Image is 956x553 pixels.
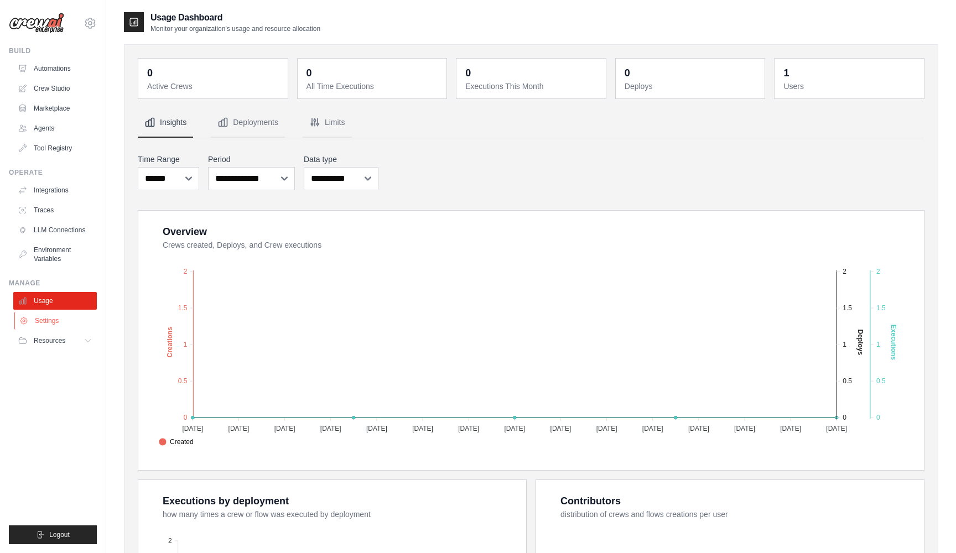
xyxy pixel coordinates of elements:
[178,304,188,312] tspan: 1.5
[163,224,207,239] div: Overview
[843,341,846,348] tspan: 1
[625,65,630,81] div: 0
[166,327,174,358] text: Creations
[876,414,880,421] tspan: 0
[178,377,188,385] tspan: 0.5
[890,325,897,360] text: Executions
[560,509,911,520] dt: distribution of crews and flows creations per user
[13,80,97,97] a: Crew Studio
[13,139,97,157] a: Tool Registry
[13,181,97,199] a: Integrations
[688,425,709,432] tspan: [DATE]
[147,81,281,92] dt: Active Crews
[876,268,880,275] tspan: 2
[783,81,917,92] dt: Users
[9,46,97,55] div: Build
[9,13,64,34] img: Logo
[843,304,852,312] tspan: 1.5
[13,221,97,239] a: LLM Connections
[843,377,852,385] tspan: 0.5
[304,154,378,165] label: Data type
[150,24,320,33] p: Monitor your organization's usage and resource allocation
[168,537,172,545] tspan: 2
[159,437,194,447] span: Created
[184,341,188,348] tspan: 1
[465,81,599,92] dt: Executions This Month
[596,425,617,432] tspan: [DATE]
[13,201,97,219] a: Traces
[13,119,97,137] a: Agents
[826,425,847,432] tspan: [DATE]
[9,279,97,288] div: Manage
[856,330,864,356] text: Deploys
[303,108,352,138] button: Limits
[642,425,663,432] tspan: [DATE]
[9,525,97,544] button: Logout
[184,268,188,275] tspan: 2
[34,336,65,345] span: Resources
[163,493,289,509] div: Executions by deployment
[163,239,911,251] dt: Crews created, Deploys, and Crew executions
[625,81,758,92] dt: Deploys
[9,168,97,177] div: Operate
[163,509,513,520] dt: how many times a crew or flow was executed by deployment
[13,332,97,349] button: Resources
[138,108,193,138] button: Insights
[150,11,320,24] h2: Usage Dashboard
[13,100,97,117] a: Marketplace
[13,292,97,310] a: Usage
[412,425,433,432] tspan: [DATE]
[734,425,755,432] tspan: [DATE]
[138,154,199,165] label: Time Range
[876,304,886,312] tspan: 1.5
[876,341,880,348] tspan: 1
[458,425,479,432] tspan: [DATE]
[13,60,97,77] a: Automations
[49,530,70,539] span: Logout
[783,65,789,81] div: 1
[504,425,525,432] tspan: [DATE]
[13,241,97,268] a: Environment Variables
[876,377,886,385] tspan: 0.5
[14,312,98,330] a: Settings
[780,425,801,432] tspan: [DATE]
[208,154,295,165] label: Period
[147,65,153,81] div: 0
[138,108,924,138] nav: Tabs
[211,108,285,138] button: Deployments
[274,425,295,432] tspan: [DATE]
[465,65,471,81] div: 0
[320,425,341,432] tspan: [DATE]
[550,425,571,432] tspan: [DATE]
[228,425,250,432] tspan: [DATE]
[182,425,203,432] tspan: [DATE]
[560,493,621,509] div: Contributors
[843,268,846,275] tspan: 2
[843,414,846,421] tspan: 0
[184,414,188,421] tspan: 0
[306,81,440,92] dt: All Time Executions
[366,425,387,432] tspan: [DATE]
[306,65,312,81] div: 0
